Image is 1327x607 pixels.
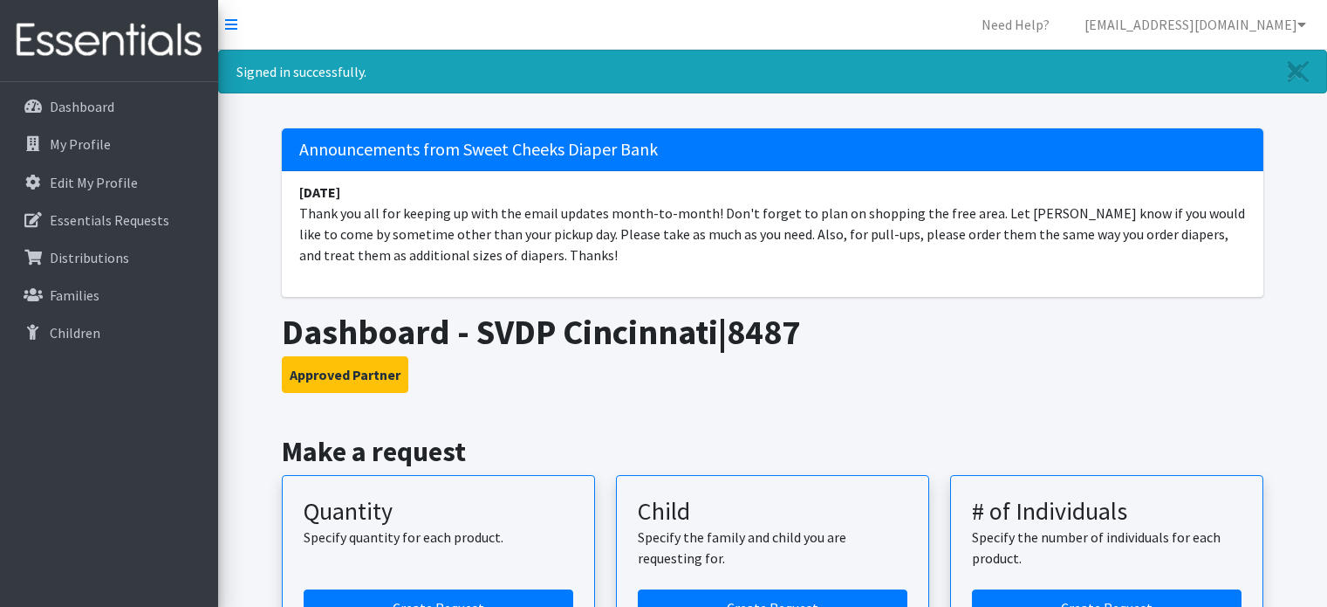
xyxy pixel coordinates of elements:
a: Need Help? [968,7,1064,42]
p: Dashboard [50,98,114,115]
div: Signed in successfully. [218,50,1327,93]
a: Edit My Profile [7,165,211,200]
p: Children [50,324,100,341]
p: Essentials Requests [50,211,169,229]
a: My Profile [7,127,211,162]
a: [EMAIL_ADDRESS][DOMAIN_NAME] [1070,7,1320,42]
p: Distributions [50,249,129,266]
a: Distributions [7,240,211,275]
a: Families [7,278,211,313]
button: Approved Partner [282,356,408,393]
p: My Profile [50,135,111,153]
strong: [DATE] [299,183,340,201]
h3: Quantity [304,497,573,527]
h3: Child [638,497,907,527]
h3: # of Individuals [972,497,1241,527]
p: Specify the number of individuals for each product. [972,527,1241,569]
a: Children [7,315,211,350]
h2: Make a request [282,435,1263,468]
img: HumanEssentials [7,11,211,70]
a: Close [1270,51,1326,93]
p: Families [50,286,99,304]
p: Specify the family and child you are requesting for. [638,527,907,569]
li: Thank you all for keeping up with the email updates month-to-month! Don't forget to plan on shopp... [282,171,1263,276]
a: Dashboard [7,89,211,124]
h5: Announcements from Sweet Cheeks Diaper Bank [282,128,1263,171]
p: Specify quantity for each product. [304,527,573,548]
h1: Dashboard - SVDP Cincinnati|8487 [282,311,1263,353]
a: Essentials Requests [7,203,211,238]
p: Edit My Profile [50,174,138,191]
